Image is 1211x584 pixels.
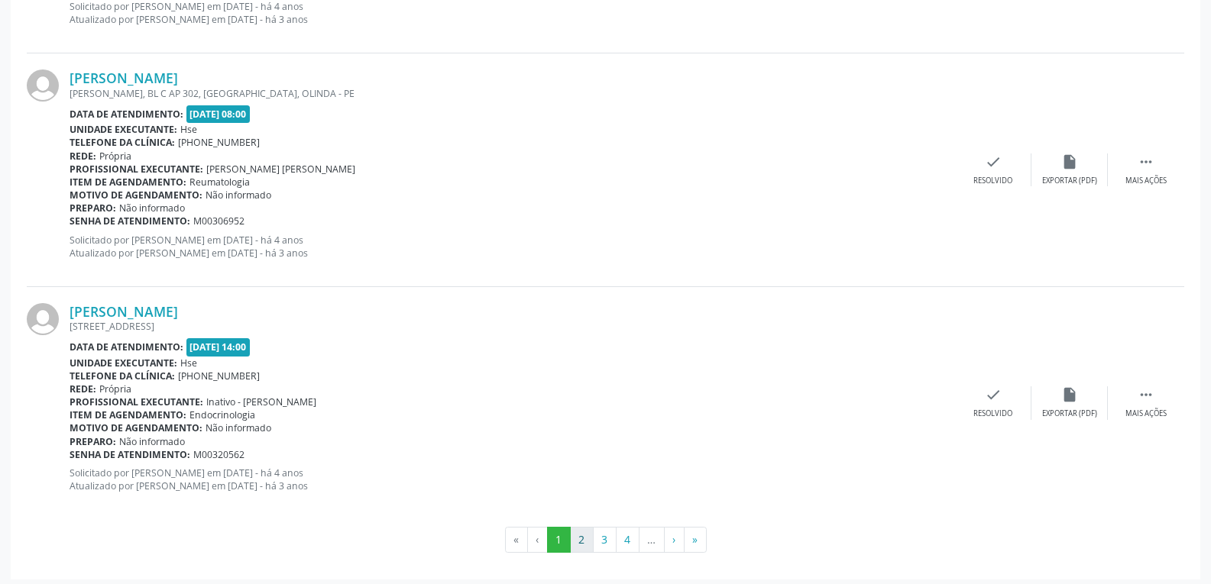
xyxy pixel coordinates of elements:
span: [PERSON_NAME] [PERSON_NAME] [206,163,355,176]
b: Telefone da clínica: [70,136,175,149]
div: Exportar (PDF) [1042,176,1097,186]
span: Não informado [206,189,271,202]
button: Go to page 3 [593,527,617,553]
span: Não informado [119,435,185,448]
b: Profissional executante: [70,395,203,408]
a: [PERSON_NAME] [70,69,178,86]
b: Rede: [70,150,96,163]
img: img [27,303,59,335]
span: Inativo - [PERSON_NAME] [206,395,316,408]
b: Preparo: [70,202,116,215]
span: M00320562 [193,448,244,461]
div: Mais ações [1125,176,1167,186]
button: Go to page 2 [570,527,594,553]
div: Exportar (PDF) [1042,408,1097,419]
button: Go to next page [664,527,685,553]
p: Solicitado por [PERSON_NAME] em [DATE] - há 4 anos Atualizado por [PERSON_NAME] em [DATE] - há 3 ... [70,466,955,492]
span: Hse [180,357,197,369]
i: check [985,153,1002,170]
b: Senha de atendimento: [70,215,190,227]
button: Go to last page [684,527,707,553]
b: Unidade executante: [70,123,177,136]
i: insert_drive_file [1061,153,1078,170]
b: Data de atendimento: [70,340,183,353]
b: Preparo: [70,435,116,448]
b: Telefone da clínica: [70,369,175,382]
i:  [1138,386,1154,403]
b: Unidade executante: [70,357,177,369]
span: Reumatologia [189,176,250,189]
b: Data de atendimento: [70,108,183,121]
span: Hse [180,123,197,136]
span: M00306952 [193,215,244,227]
span: [DATE] 14:00 [186,338,251,356]
p: Solicitado por [PERSON_NAME] em [DATE] - há 4 anos Atualizado por [PERSON_NAME] em [DATE] - há 3 ... [70,234,955,260]
b: Motivo de agendamento: [70,421,202,434]
button: Go to page 1 [547,527,571,553]
b: Profissional executante: [70,163,203,176]
div: [PERSON_NAME], BL C AP 302, [GEOGRAPHIC_DATA], OLINDA - PE [70,87,955,100]
ul: Pagination [27,527,1184,553]
b: Item de agendamento: [70,176,186,189]
span: Não informado [206,421,271,434]
b: Item de agendamento: [70,408,186,421]
a: [PERSON_NAME] [70,303,178,320]
i: insert_drive_file [1061,386,1078,403]
span: Própria [99,382,131,395]
b: Senha de atendimento: [70,448,190,461]
span: [DATE] 08:00 [186,105,251,123]
i: check [985,386,1002,403]
div: Mais ações [1125,408,1167,419]
i:  [1138,153,1154,170]
img: img [27,69,59,102]
div: Resolvido [973,408,1012,419]
span: Própria [99,150,131,163]
span: Endocrinologia [189,408,255,421]
span: Não informado [119,202,185,215]
b: Motivo de agendamento: [70,189,202,202]
span: [PHONE_NUMBER] [178,369,260,382]
span: [PHONE_NUMBER] [178,136,260,149]
div: [STREET_ADDRESS] [70,320,955,333]
button: Go to page 4 [616,527,639,553]
b: Rede: [70,382,96,395]
div: Resolvido [973,176,1012,186]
